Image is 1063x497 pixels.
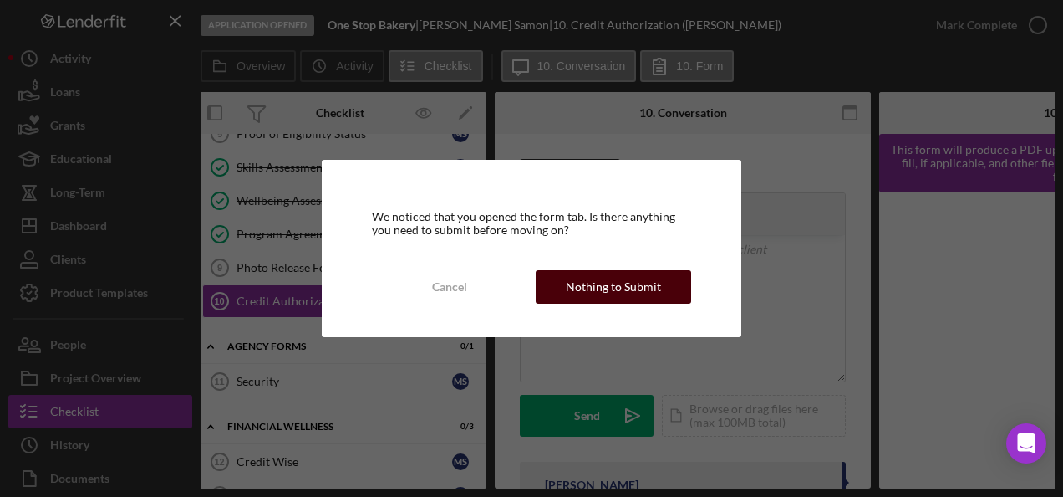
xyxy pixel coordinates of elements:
button: Nothing to Submit [536,270,691,304]
div: Open Intercom Messenger [1006,423,1046,464]
div: Nothing to Submit [566,270,661,304]
div: Cancel [432,270,467,304]
div: We noticed that you opened the form tab. Is there anything you need to submit before moving on? [372,210,691,237]
button: Cancel [372,270,527,304]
